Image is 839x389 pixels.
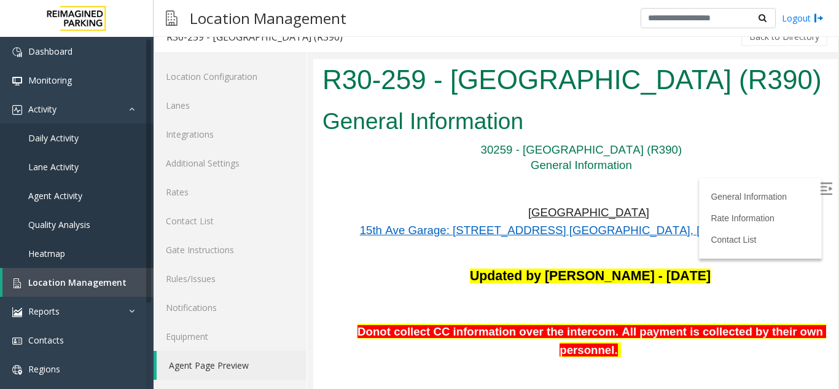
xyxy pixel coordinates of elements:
[28,219,90,230] span: Quality Analysis
[12,278,22,288] img: 'icon'
[28,161,79,173] span: Lane Activity
[157,351,306,380] a: Agent Page Preview
[28,363,60,375] span: Regions
[741,28,827,46] button: Back to Directory
[154,322,306,351] a: Equipment
[397,133,474,143] a: General Information
[782,12,824,25] a: Logout
[154,62,306,91] a: Location Configuration
[28,190,82,202] span: Agent Activity
[215,147,336,160] span: [GEOGRAPHIC_DATA]
[28,45,72,57] span: Dashboard
[154,120,306,149] a: Integrations
[154,206,306,235] a: Contact List
[507,124,519,136] img: Open/Close Sidebar Menu
[12,307,22,317] img: 'icon'
[397,154,461,164] a: Rate Information
[154,293,306,322] a: Notifications
[166,3,178,33] img: pageIcon
[184,3,353,33] h3: Location Management
[12,336,22,346] img: 'icon'
[44,266,513,297] span: Donot collect CC information over the intercom. All payment is collected by their own personnel.
[47,165,504,178] a: 15th Ave Garage: [STREET_ADDRESS] [GEOGRAPHIC_DATA], [GEOGRAPHIC_DATA]
[9,47,515,79] h2: General Information
[12,365,22,375] img: 'icon'
[28,305,60,317] span: Reports
[154,178,306,206] a: Rates
[154,91,306,120] a: Lanes
[168,84,369,97] span: 30259 - [GEOGRAPHIC_DATA] (R390)
[28,334,64,346] span: Contacts
[157,210,397,224] span: Updated by [PERSON_NAME] - [DATE]
[28,74,72,86] span: Monitoring
[166,29,343,45] div: R30-259 - [GEOGRAPHIC_DATA] (R390)
[28,277,127,288] span: Location Management
[154,264,306,293] a: Rules/Issues
[154,149,306,178] a: Additional Settings
[12,105,22,115] img: 'icon'
[2,268,154,297] a: Location Management
[28,248,65,259] span: Heatmap
[12,76,22,86] img: 'icon'
[12,47,22,57] img: 'icon'
[814,12,824,25] img: logout
[154,235,306,264] a: Gate Instructions
[397,176,443,186] a: Contact List
[28,103,57,115] span: Activity
[217,100,319,112] span: General Information
[28,132,79,144] span: Daily Activity
[9,2,515,40] h1: R30-259 - [GEOGRAPHIC_DATA] (R390)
